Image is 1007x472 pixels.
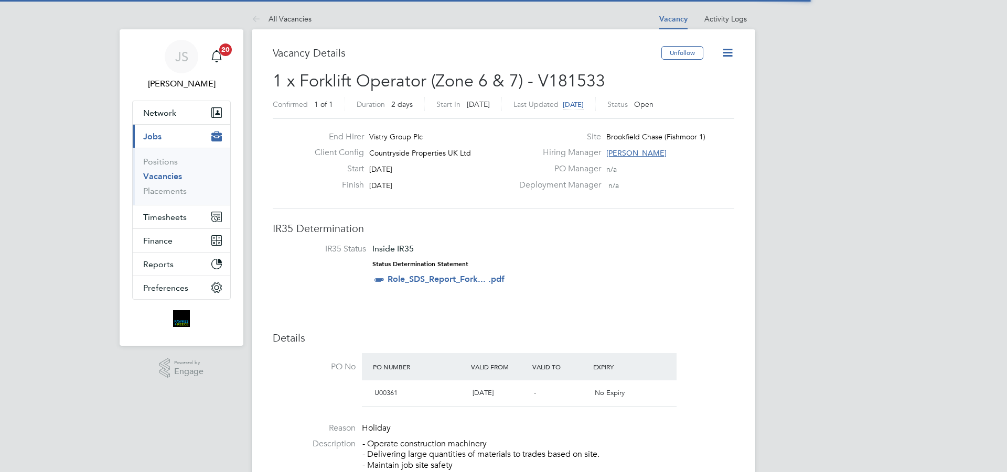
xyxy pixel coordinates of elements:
label: Status [607,100,628,109]
label: Reason [273,423,356,434]
label: Hiring Manager [513,147,601,158]
div: PO Number [370,357,468,376]
div: Valid From [468,357,530,376]
a: All Vacancies [252,14,312,24]
label: Deployment Manager [513,180,601,191]
strong: Status Determination Statement [372,260,468,268]
span: Brookfield Chase (Fishmoor 1) [606,132,705,141]
span: Timesheets [143,212,187,222]
span: [DATE] [369,181,392,190]
span: [DATE] [369,164,392,174]
span: 1 of 1 [314,100,333,109]
label: Start In [436,100,460,109]
span: Network [143,108,176,118]
button: Timesheets [133,205,230,228]
label: Last Updated [513,100,559,109]
label: Confirmed [273,100,308,109]
button: Finance [133,229,230,252]
label: PO Manager [513,163,601,174]
span: Preferences [143,283,188,293]
span: U00361 [374,388,398,397]
div: Valid To [530,357,591,376]
label: End Hirer [306,131,364,142]
span: Engage [174,367,203,376]
span: Vistry Group Plc [369,132,423,141]
span: Julia Scholes [132,78,231,90]
span: JS [175,50,188,63]
h3: Vacancy Details [273,46,661,60]
button: Network [133,101,230,124]
span: [DATE] [563,100,584,109]
a: Powered byEngage [159,358,204,378]
img: bromak-logo-retina.png [173,310,190,327]
label: Description [273,438,356,449]
div: Jobs [133,148,230,205]
span: Reports [143,259,174,269]
span: No Expiry [595,388,625,397]
a: Go to home page [132,310,231,327]
a: 20 [206,40,227,73]
span: Inside IR35 [372,244,414,254]
span: Powered by [174,358,203,367]
button: Jobs [133,125,230,148]
label: Duration [357,100,385,109]
h3: IR35 Determination [273,222,734,235]
span: [DATE] [467,100,490,109]
a: JS[PERSON_NAME] [132,40,231,90]
span: 20 [219,43,232,56]
span: - [534,388,536,397]
a: Role_SDS_Report_Fork... .pdf [388,274,505,284]
span: [PERSON_NAME] [606,148,667,158]
nav: Main navigation [120,29,243,346]
span: Open [634,100,654,109]
button: Preferences [133,276,230,299]
h3: Details [273,331,734,345]
a: Vacancies [143,171,182,181]
label: Site [513,131,601,142]
span: 2 days [391,100,413,109]
label: Start [306,163,364,174]
span: Finance [143,236,173,246]
a: Vacancy [659,15,688,24]
label: IR35 Status [283,244,366,255]
a: Positions [143,157,178,167]
span: n/a [608,181,619,190]
label: PO No [273,361,356,372]
a: Activity Logs [704,14,747,24]
label: Client Config [306,147,364,158]
span: 1 x Forklift Operator (Zone 6 & 7) - V181533 [273,71,605,91]
button: Unfollow [661,46,703,60]
span: n/a [606,164,617,174]
button: Reports [133,253,230,276]
div: Expiry [591,357,652,376]
span: Holiday [362,423,391,433]
a: Placements [143,186,187,196]
label: Finish [306,180,364,191]
span: [DATE] [473,388,494,397]
span: Countryside Properties UK Ltd [369,148,471,158]
span: Jobs [143,131,162,141]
